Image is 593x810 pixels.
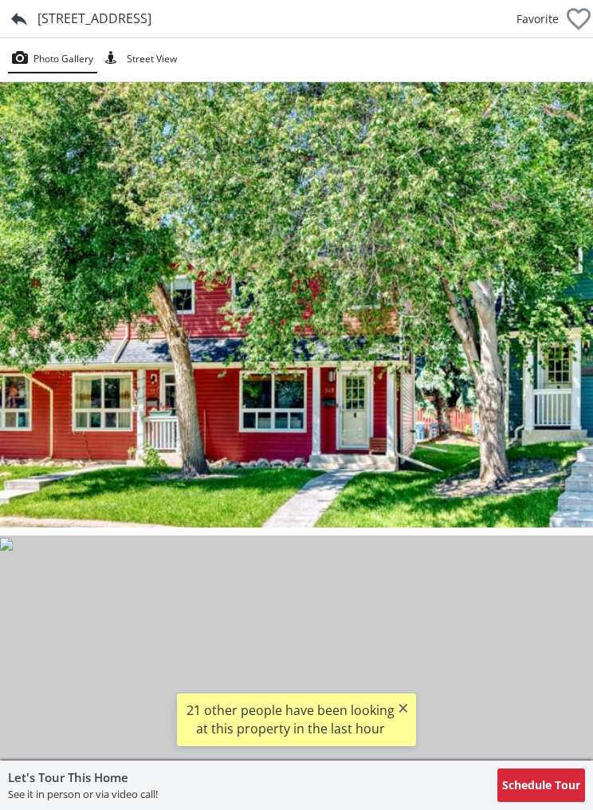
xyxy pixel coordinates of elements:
button: Schedule Tour [497,769,585,801]
div: 21 other people have been looking at this property in the last hour [185,701,396,738]
div: [STREET_ADDRESS] [37,10,151,28]
h5: Let's Tour This Home [8,769,158,786]
span: Street View [127,51,177,67]
p: See it in person or via video call! [8,786,158,802]
span: Photo Gallery [33,51,93,67]
span: Favorite [516,11,559,27]
button: × [391,693,416,722]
